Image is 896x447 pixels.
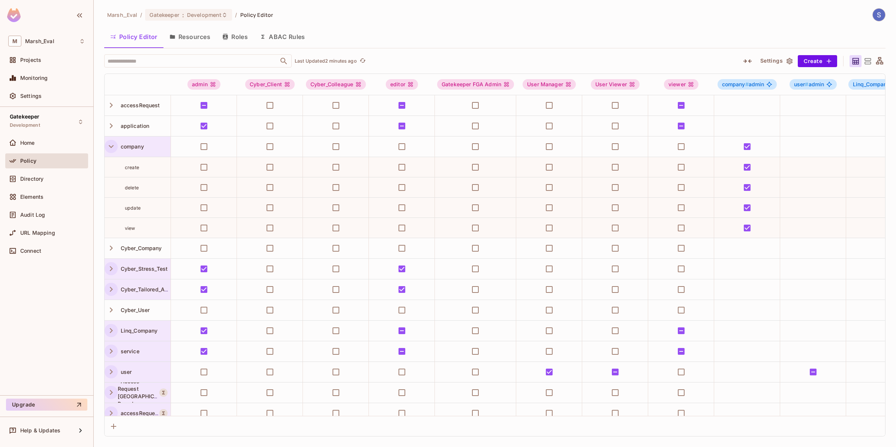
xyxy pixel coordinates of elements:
[20,427,60,433] span: Help & Updates
[20,93,42,99] span: Settings
[125,205,141,211] span: update
[125,185,139,190] span: delete
[187,11,222,18] span: Development
[118,307,150,313] span: Cyber_User
[805,81,808,87] span: #
[386,79,418,90] div: editor
[118,327,158,334] span: Linq_Company
[360,57,366,65] span: refresh
[159,388,168,397] button: A Resource Set is a dynamically conditioned resource, defined by real-time criteria.
[140,11,142,18] li: /
[240,11,273,18] span: Policy Editor
[125,165,139,170] span: create
[118,348,139,354] span: service
[159,409,168,417] button: A Resource Set is a dynamically conditioned resource, defined by real-time criteria.
[118,143,144,150] span: company
[118,286,206,292] span: Cyber_Tailored_Advisory_Reports
[245,79,295,90] div: Cyber_Client
[664,79,698,90] div: viewer
[150,11,179,18] span: Gatekeeper
[757,55,795,67] button: Settings
[187,79,220,90] div: admin
[118,410,216,416] span: accessRequest_Tier1_GK_Onboarding
[7,8,21,22] img: SReyMgAAAABJRU5ErkJggg==
[722,81,764,87] span: admin
[437,79,514,90] div: Gatekeeper FGA Admin
[182,12,184,18] span: :
[279,56,289,66] button: Open
[25,38,54,44] span: Workspace: Marsh_Eval
[254,27,311,46] button: ABAC Rules
[20,230,55,236] span: URL Mapping
[216,27,254,46] button: Roles
[358,57,367,66] button: refresh
[6,399,87,411] button: Upgrade
[118,102,160,108] span: accessRequest
[118,245,162,251] span: Cyber_Company
[20,194,43,200] span: Elements
[591,79,640,90] div: User Viewer
[118,123,150,129] span: application
[523,79,576,90] div: User Manager
[295,58,357,64] p: Last Updated 2 minutes ago
[10,114,40,120] span: Gatekeeper
[20,212,45,218] span: Audit Log
[104,27,163,46] button: Policy Editor
[20,248,41,254] span: Connect
[306,79,366,90] div: Cyber_Colleague
[10,122,40,128] span: Development
[20,176,43,182] span: Directory
[107,11,137,18] span: the active workspace
[357,57,367,66] span: Click to refresh data
[873,9,885,21] img: Shubham Kumar
[718,79,777,90] span: company#admin
[118,265,168,272] span: Cyber_Stress_Test
[794,81,809,87] span: user
[20,140,35,146] span: Home
[853,81,893,87] span: Linq_Company
[125,225,135,231] span: view
[20,158,36,164] span: Policy
[798,55,837,67] button: Create
[8,36,21,46] span: M
[20,75,48,81] span: Monitoring
[794,81,824,87] span: admin
[722,81,749,87] span: company
[745,81,749,87] span: #
[20,57,41,63] span: Projects
[235,11,237,18] li: /
[163,27,216,46] button: Resources
[118,369,132,375] span: user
